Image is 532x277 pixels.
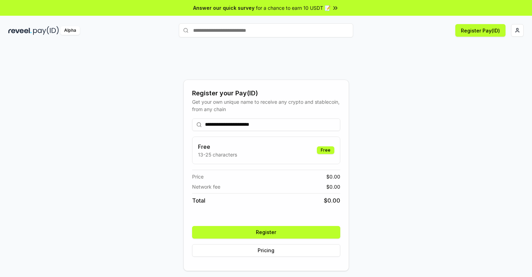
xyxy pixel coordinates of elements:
[326,183,340,190] span: $ 0.00
[192,226,340,239] button: Register
[60,26,80,35] div: Alpha
[192,173,204,180] span: Price
[192,88,340,98] div: Register your Pay(ID)
[198,143,237,151] h3: Free
[192,183,220,190] span: Network fee
[198,151,237,158] p: 13-25 characters
[192,244,340,257] button: Pricing
[8,26,32,35] img: reveel_dark
[193,4,254,12] span: Answer our quick survey
[33,26,59,35] img: pay_id
[192,98,340,113] div: Get your own unique name to receive any crypto and stablecoin, from any chain
[256,4,330,12] span: for a chance to earn 10 USDT 📝
[455,24,506,37] button: Register Pay(ID)
[326,173,340,180] span: $ 0.00
[192,196,205,205] span: Total
[324,196,340,205] span: $ 0.00
[317,146,334,154] div: Free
